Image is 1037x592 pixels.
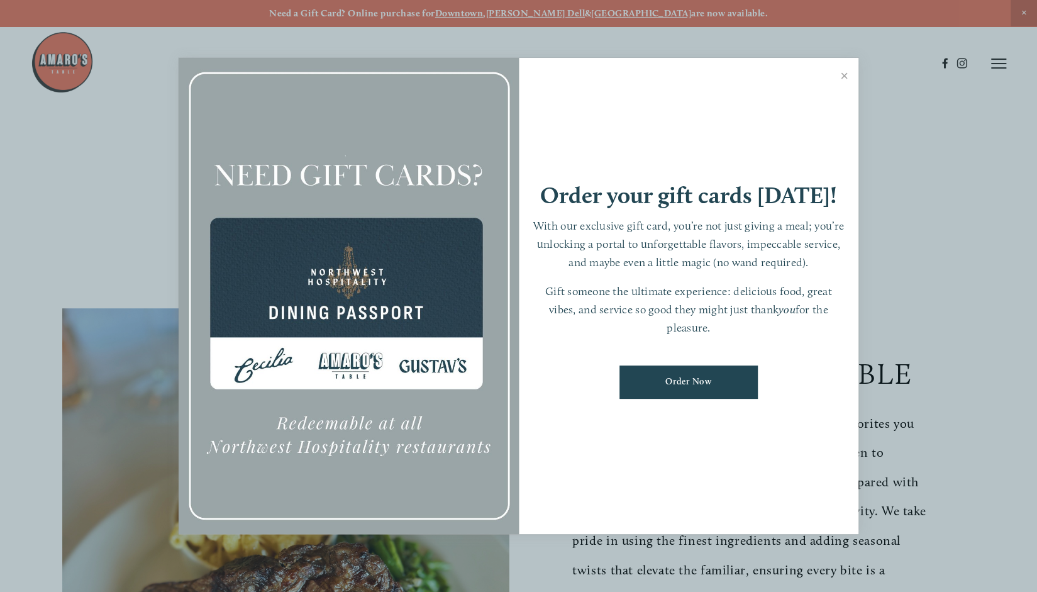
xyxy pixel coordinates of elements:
[779,303,796,316] em: you
[540,184,837,207] h1: Order your gift cards [DATE]!
[832,60,857,95] a: Close
[619,366,758,399] a: Order Now
[531,282,846,337] p: Gift someone the ultimate experience: delicious food, great vibes, and service so good they might...
[531,217,846,271] p: With our exclusive gift card, you’re not just giving a meal; you’re unlocking a portal to unforge...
